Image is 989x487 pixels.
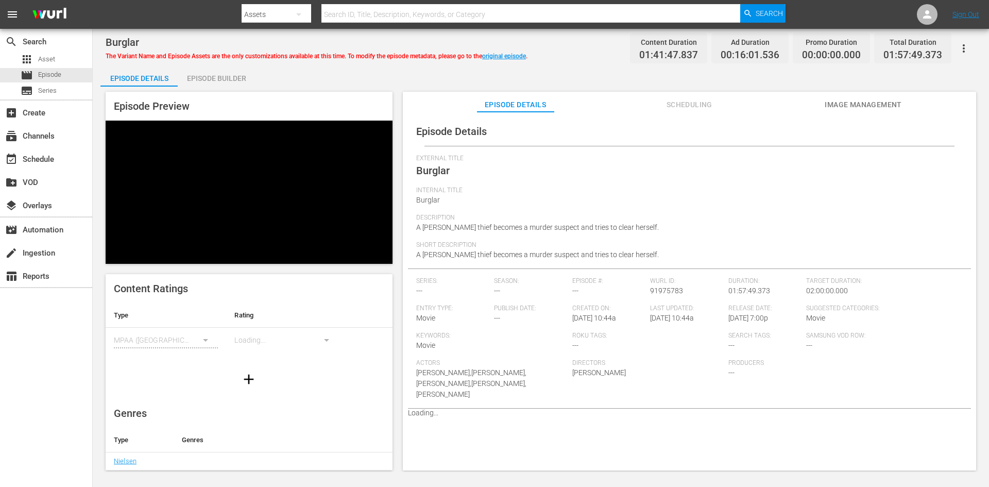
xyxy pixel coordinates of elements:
span: Movie [806,314,825,322]
span: Roku Tags: [572,332,723,340]
span: Suggested Categories: [806,305,957,313]
span: Episode [38,70,61,80]
span: Episode #: [572,277,645,286]
span: menu [6,8,19,21]
span: Episode [21,69,33,81]
span: Asset [38,54,55,64]
span: Created On: [572,305,645,313]
span: [PERSON_NAME] [572,368,626,377]
button: Episode Details [100,66,178,87]
span: The Variant Name and Episode Assets are the only customizations available at this time. To modify... [106,53,527,60]
button: Search [740,4,786,23]
th: Type [106,303,226,328]
span: [DATE] 10:44a [572,314,616,322]
span: Keywords: [416,332,567,340]
span: Overlays [5,199,18,212]
img: ans4CAIJ8jUAAAAAAAAAAAAAAAAAAAAAAAAgQb4GAAAAAAAAAAAAAAAAAAAAAAAAJMjXAAAAAAAAAAAAAAAAAAAAAAAAgAT5G... [25,3,74,27]
span: Burglar [416,196,440,204]
span: --- [416,287,422,295]
span: External Title [416,155,958,163]
span: Directors [572,359,723,367]
div: Episode Builder [178,66,255,91]
span: Burglar [416,164,450,177]
span: Search [5,36,18,48]
span: --- [494,287,500,295]
span: 01:57:49.373 [728,287,770,295]
span: Movie [416,314,435,322]
span: Create [5,107,18,119]
span: --- [728,368,735,377]
span: Reports [5,270,18,282]
span: [DATE] 7:00p [728,314,768,322]
span: 01:41:47.837 [639,49,698,61]
span: Duration: [728,277,802,286]
button: Episode Builder [178,66,255,87]
div: Promo Duration [802,35,861,49]
span: Search [756,4,783,23]
div: Ad Duration [721,35,779,49]
div: Episode Details [100,66,178,91]
span: Series [21,85,33,97]
span: Release Date: [728,305,802,313]
span: Target Duration: [806,277,957,286]
span: Genres [114,407,147,419]
span: --- [494,314,500,322]
span: Image Management [825,98,902,111]
span: Samsung VOD Row: [806,332,879,340]
a: original episode [482,53,526,60]
span: Episode Preview [114,100,190,112]
th: Type [106,428,174,452]
span: Series: [416,277,489,286]
span: 01:57:49.373 [883,49,942,61]
span: [DATE] 10:44a [650,314,694,322]
div: Total Duration [883,35,942,49]
span: A [PERSON_NAME] thief becomes a murder suspect and tries to clear herself. [416,223,659,231]
span: Episode Details [416,125,487,138]
span: Producers [728,359,879,367]
span: 02:00:00.000 [806,287,848,295]
span: Entry Type: [416,305,489,313]
span: Series [38,86,57,96]
span: 00:16:01.536 [721,49,779,61]
span: Short Description [416,241,958,249]
a: Sign Out [952,10,979,19]
span: Publish Date: [494,305,567,313]
span: A [PERSON_NAME] thief becomes a murder suspect and tries to clear herself. [416,250,659,259]
span: --- [572,341,578,349]
span: Description [416,214,958,222]
th: Genres [174,428,363,452]
span: Search Tags: [728,332,802,340]
span: Automation [5,224,18,236]
span: [PERSON_NAME],[PERSON_NAME],[PERSON_NAME],[PERSON_NAME],[PERSON_NAME] [416,368,526,398]
span: Wurl ID: [650,277,723,286]
span: --- [806,341,812,349]
a: Nielsen [114,457,137,465]
span: Asset [21,53,33,65]
span: Burglar [106,36,139,48]
span: Content Ratings [114,282,188,295]
div: MPAA ([GEOGRAPHIC_DATA] (the)) [114,326,218,355]
span: Internal Title [416,187,958,195]
span: Last Updated: [650,305,723,313]
span: Ingestion [5,247,18,259]
span: --- [572,287,578,295]
table: simple table [106,303,393,360]
span: Movie [416,341,435,349]
span: Scheduling [651,98,728,111]
span: Schedule [5,153,18,165]
span: --- [728,341,735,349]
span: 00:00:00.000 [802,49,861,61]
p: Loading... [408,409,971,417]
span: Channels [5,130,18,142]
span: VOD [5,176,18,189]
span: 91975783 [650,287,683,295]
span: Actors [416,359,567,367]
div: Content Duration [639,35,698,49]
span: Episode Details [477,98,554,111]
th: Rating [226,303,347,328]
span: Season: [494,277,567,286]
